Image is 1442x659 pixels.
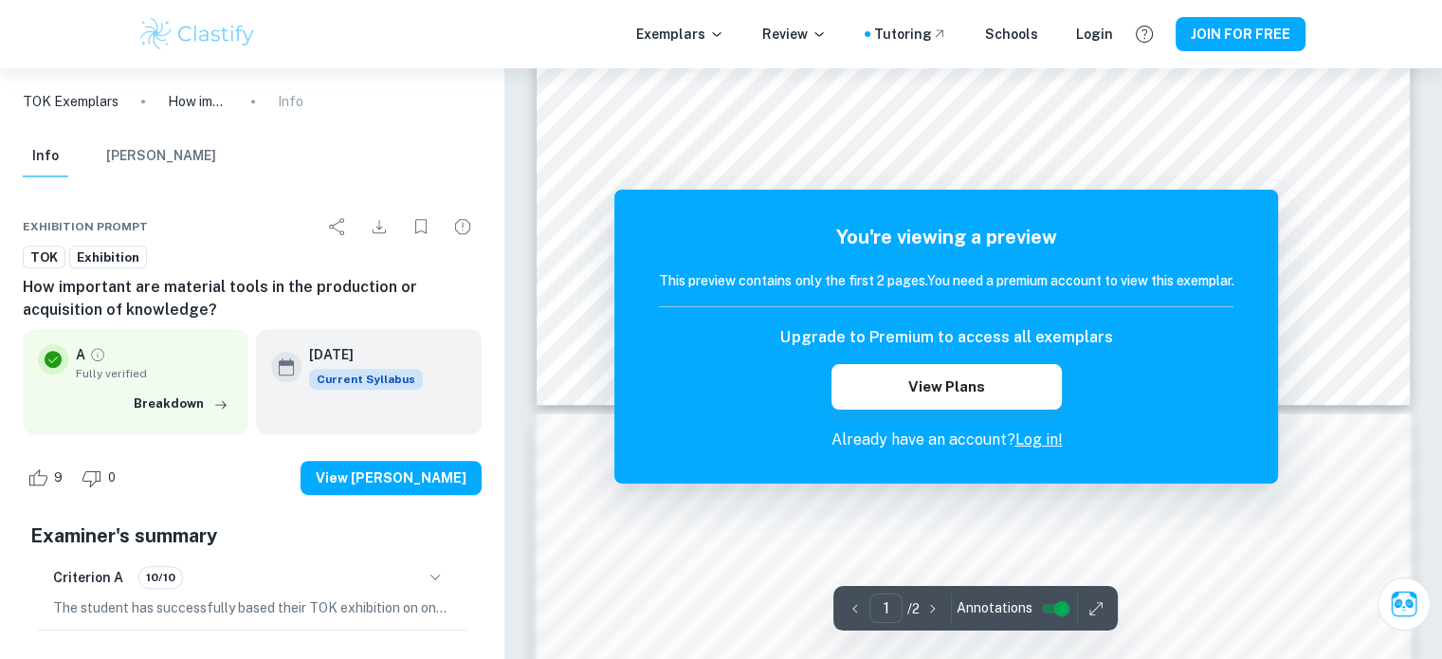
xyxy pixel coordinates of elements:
span: 0 [98,468,126,487]
span: 10/10 [139,569,182,586]
button: JOIN FOR FREE [1176,17,1305,51]
span: Exhibition [70,248,146,267]
a: Exhibition [69,246,147,269]
button: [PERSON_NAME] [106,136,216,177]
a: Login [1076,24,1113,45]
p: / 2 [906,598,919,619]
div: This exemplar is based on the current syllabus. Feel free to refer to it for inspiration/ideas wh... [309,369,423,390]
p: The student has successfully based their TOK exhibition on one of the 35 prompts released by the ... [53,597,451,618]
h6: [DATE] [309,344,408,365]
h5: Examiner's summary [30,522,474,550]
button: Help and Feedback [1128,18,1160,50]
span: 9 [44,468,73,487]
a: Log in! [1014,430,1062,448]
a: Schools [985,24,1038,45]
a: TOK [23,246,65,269]
div: Share [319,208,356,246]
button: Info [23,136,68,177]
h6: This preview contains only the first 2 pages. You need a premium account to view this exemplar. [659,270,1233,291]
h6: Upgrade to Premium to access all exemplars [780,326,1112,349]
p: Info [278,91,303,112]
p: Exemplars [636,24,724,45]
button: View Plans [831,364,1061,410]
div: Dislike [77,463,126,493]
button: Breakdown [129,390,233,418]
p: Review [762,24,827,45]
img: Clastify logo [137,15,258,53]
span: Annotations [956,598,1031,618]
span: Current Syllabus [309,369,423,390]
a: Grade fully verified [89,346,106,363]
h6: How important are material tools in the production or acquisition of knowledge? [23,276,482,321]
a: TOK Exemplars [23,91,119,112]
div: Like [23,463,73,493]
div: Bookmark [402,208,440,246]
h5: You're viewing a preview [659,223,1233,251]
div: Download [360,208,398,246]
p: Already have an account? [659,429,1233,451]
p: How important are material tools in the production or acquisition of knowledge? [168,91,228,112]
a: Tutoring [874,24,947,45]
div: Report issue [444,208,482,246]
span: Fully verified [76,365,233,382]
p: A [76,344,85,365]
h6: Criterion A [53,567,123,588]
span: Exhibition Prompt [23,218,148,235]
button: View [PERSON_NAME] [301,461,482,495]
span: TOK [24,248,64,267]
button: Ask Clai [1378,577,1431,631]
